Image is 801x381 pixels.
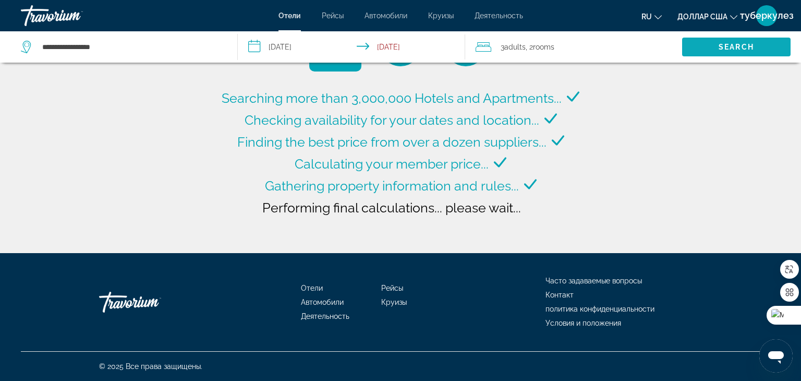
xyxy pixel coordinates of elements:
font: ru [641,13,652,21]
span: Finding the best price from over a dozen suppliers... [237,134,547,150]
a: Круизы [428,11,454,20]
span: 3 [501,40,526,54]
a: Автомобили [301,298,344,306]
a: Деятельность [301,312,349,320]
span: Search [719,43,754,51]
a: Травориум [21,2,125,29]
input: Search hotel destination [41,39,222,55]
button: Меню пользователя [753,5,780,27]
font: доллар США [677,13,727,21]
button: Select check in and out date [238,31,465,63]
span: rooms [533,43,554,51]
a: Рейсы [322,11,344,20]
span: Calculating your member price... [295,156,489,172]
a: Условия и положения [545,319,621,327]
a: Иди домой [99,287,203,318]
span: Checking availability for your dates and location... [245,112,539,128]
span: Gathering property information and rules... [265,178,519,194]
a: Отели [301,284,323,292]
button: Search [682,38,791,56]
iframe: Кнопка запуска окна обмена сообщениями [759,339,793,373]
span: Adults [504,43,526,51]
button: Travelers: 3 adults, 0 children [465,31,682,63]
a: Часто задаваемые вопросы [545,277,642,285]
a: Круизы [381,298,407,306]
a: Контакт [545,291,574,299]
span: Performing final calculations... please wait... [262,200,521,216]
a: Автомобили [365,11,407,20]
button: Изменить язык [641,9,662,24]
a: Деятельность [475,11,523,20]
a: Рейсы [381,284,403,292]
span: , 2 [526,40,554,54]
span: Searching more than 3,000,000 Hotels and Apartments... [222,90,562,106]
font: туберкулез [740,10,794,21]
button: Изменить валюту [677,9,737,24]
font: © 2025 Все права защищены. [99,362,202,371]
a: Отели [278,11,301,20]
a: политика конфиденциальности [545,305,654,313]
